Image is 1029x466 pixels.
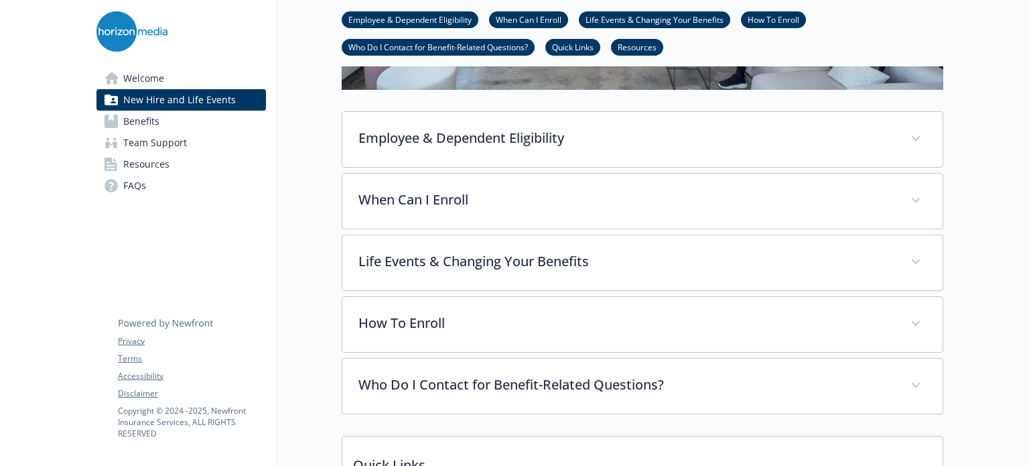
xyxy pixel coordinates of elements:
[96,154,266,175] a: Resources
[118,388,265,400] a: Disclaimer
[342,112,943,167] div: Employee & Dependent Eligibility
[96,68,266,89] a: Welcome
[342,13,478,25] a: Employee & Dependent Eligibility
[579,13,730,25] a: Life Events & Changing Your Benefits
[123,111,159,132] span: Benefits
[123,132,187,154] span: Team Support
[118,405,265,439] p: Copyright © 2024 - 2025 , Newfront Insurance Services, ALL RIGHTS RESERVED
[118,370,265,382] a: Accessibility
[342,297,943,352] div: How To Enroll
[96,89,266,111] a: New Hire and Life Events
[123,68,164,89] span: Welcome
[96,111,266,132] a: Benefits
[358,190,894,210] p: When Can I Enroll
[96,175,266,196] a: FAQs
[123,154,169,175] span: Resources
[96,132,266,154] a: Team Support
[358,251,894,272] p: Life Events & Changing Your Benefits
[545,40,600,53] a: Quick Links
[118,335,265,347] a: Privacy
[342,235,943,290] div: Life Events & Changing Your Benefits
[342,174,943,229] div: When Can I Enroll
[489,13,568,25] a: When Can I Enroll
[611,40,663,53] a: Resources
[358,313,894,333] p: How To Enroll
[358,128,894,148] p: Employee & Dependent Eligibility
[342,40,535,53] a: Who Do I Contact for Benefit-Related Questions?
[118,353,265,365] a: Terms
[342,359,943,414] div: Who Do I Contact for Benefit-Related Questions?
[123,89,236,111] span: New Hire and Life Events
[358,375,894,395] p: Who Do I Contact for Benefit-Related Questions?
[741,13,806,25] a: How To Enroll
[123,175,146,196] span: FAQs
